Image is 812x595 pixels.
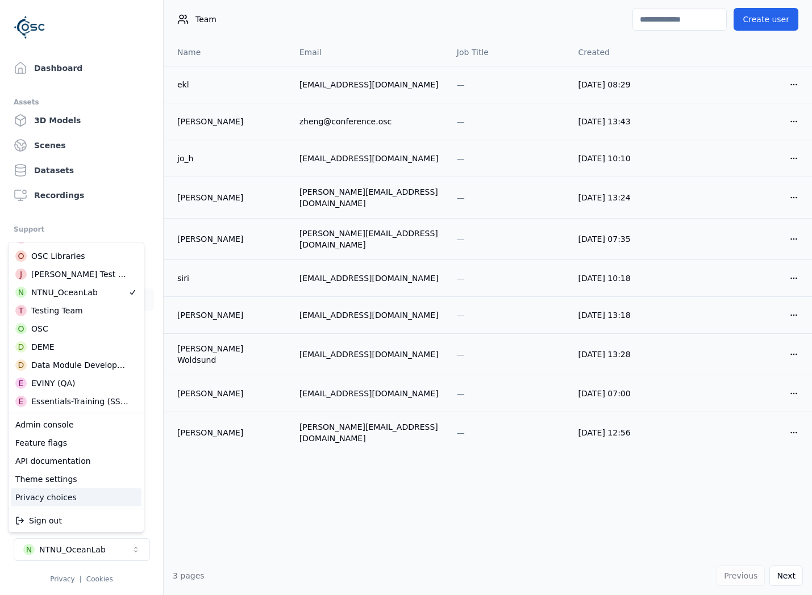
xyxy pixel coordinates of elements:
div: Privacy choices [11,488,141,506]
div: Theme settings [11,470,141,488]
div: T [15,305,27,316]
div: Admin console [11,416,141,434]
div: Data Module Development [31,359,128,371]
div: DEME [31,341,55,353]
div: NTNU_OceanLab [31,287,98,298]
div: D [15,359,27,371]
div: Sign out [11,512,141,530]
div: O [15,323,27,334]
div: D [15,341,27,353]
div: Testing Team [31,305,83,316]
div: OSC [31,323,48,334]
div: N [15,287,27,298]
div: E [15,378,27,389]
div: J [15,269,27,280]
div: API documentation [11,452,141,470]
div: Suggestions [9,242,144,413]
div: Feature flags [11,434,141,452]
div: Essentials-Training (SSO Staging) [31,396,130,407]
div: E [15,396,27,407]
div: Suggestions [9,413,144,509]
div: Suggestions [9,509,144,532]
div: OSC Libraries [31,250,85,262]
div: EVINY (QA) [31,378,76,389]
div: [PERSON_NAME] Test workspace [31,269,130,280]
div: O [15,250,27,262]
